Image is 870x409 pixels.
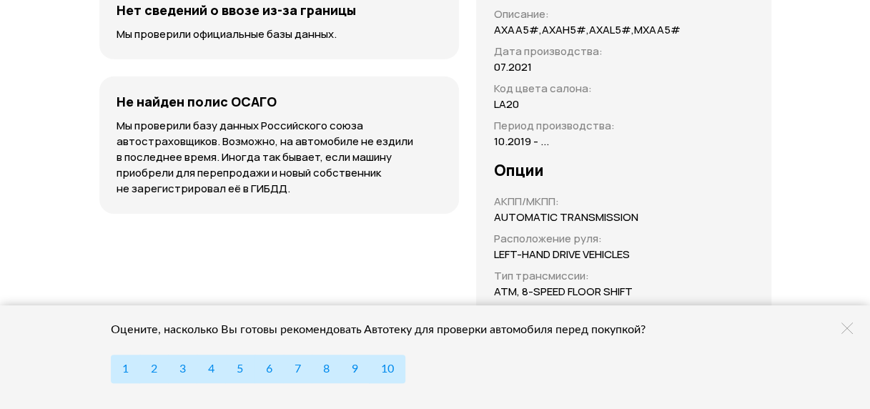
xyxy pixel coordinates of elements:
[380,363,393,375] span: 10
[117,94,277,109] h4: Не найден полис ОСАГО
[117,26,443,42] p: Мы проверили официальные базы данных.
[493,97,518,112] p: LA20
[254,355,284,383] button: 6
[111,355,140,383] button: 1
[117,2,356,18] h4: Нет сведений о ввозе из-за границы
[117,118,443,197] p: Мы проверили базу данных Российского союза автостраховщиков. Возможно, на автомобиле не ездили в ...
[295,363,301,375] span: 7
[493,134,548,149] p: 10.2019 - ...
[283,355,312,383] button: 7
[493,6,680,22] p: Описание :
[197,355,226,383] button: 4
[208,363,214,375] span: 4
[266,363,272,375] span: 6
[340,355,370,383] button: 9
[323,363,330,375] span: 8
[493,44,680,59] p: Дата производства :
[122,363,129,375] span: 1
[493,268,680,284] p: Тип трансмиссии :
[493,81,680,97] p: Код цвета салона :
[493,210,638,225] p: AUTOMATIC TRANSMISSION
[493,194,680,210] p: АКПП/МКПП :
[493,22,680,38] p: AXAA5#,AXAH5#,AXAL5#,MXAA5#
[352,363,358,375] span: 9
[493,59,531,75] p: 07.2021
[493,231,680,247] p: Расположение руля :
[168,355,197,383] button: 3
[312,355,341,383] button: 8
[493,247,629,262] p: LEFT-HAND DRIVE VEHICLES
[139,355,169,383] button: 2
[369,355,405,383] button: 10
[111,322,665,337] div: Оцените, насколько Вы готовы рекомендовать Автотеку для проверки автомобиля перед покупкой?
[237,363,243,375] span: 5
[225,355,254,383] button: 5
[179,363,186,375] span: 3
[493,284,632,300] p: ATM, 8-SPEED FLOOR SHIFT
[493,161,543,179] h3: Опции
[493,118,680,134] p: Период производства :
[151,363,157,375] span: 2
